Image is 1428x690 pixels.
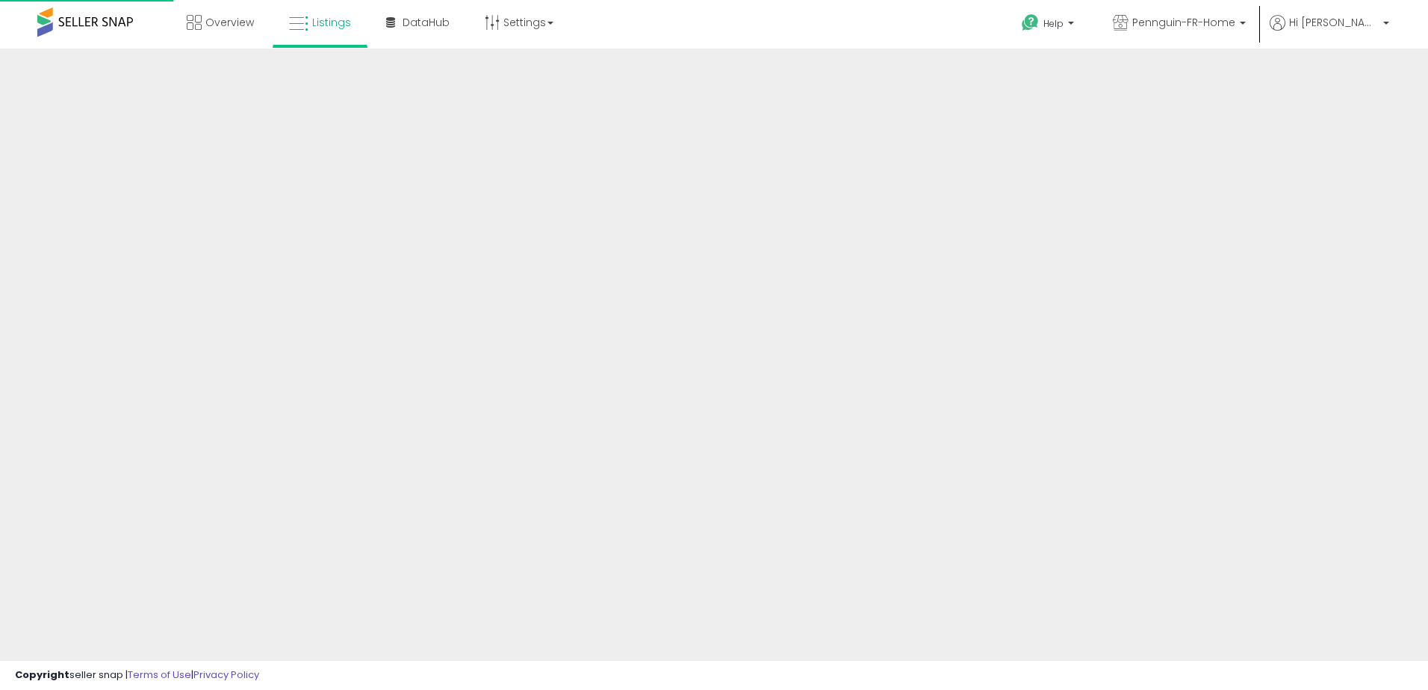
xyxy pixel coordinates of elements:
span: Help [1043,17,1064,30]
span: Hi [PERSON_NAME] [1289,15,1379,30]
a: Privacy Policy [193,668,259,682]
a: Terms of Use [128,668,191,682]
span: Overview [205,15,254,30]
i: Get Help [1021,13,1040,32]
span: Listings [312,15,351,30]
span: Pennguin-FR-Home [1132,15,1235,30]
a: Hi [PERSON_NAME] [1270,15,1389,49]
strong: Copyright [15,668,69,682]
a: Help [1010,2,1089,49]
span: DataHub [403,15,450,30]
